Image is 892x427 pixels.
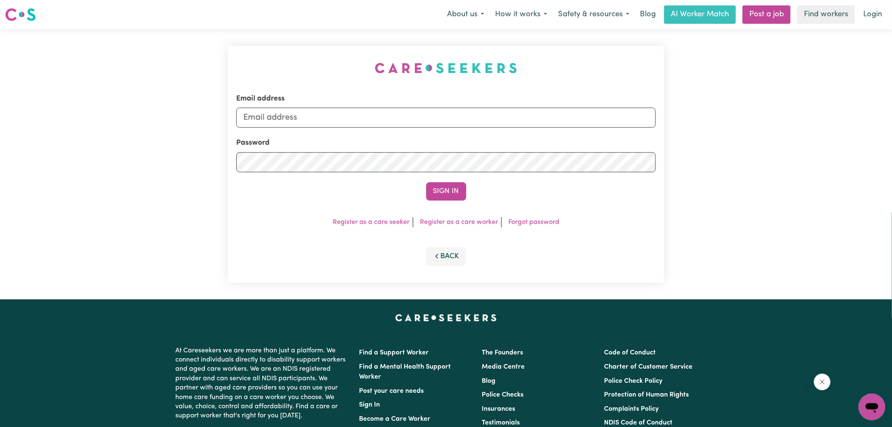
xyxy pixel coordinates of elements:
[236,138,270,148] label: Password
[797,5,855,24] a: Find workers
[426,182,466,201] button: Sign In
[604,419,672,426] a: NDIS Code of Conduct
[814,374,831,390] iframe: Close message
[858,5,887,24] a: Login
[743,5,791,24] a: Post a job
[426,247,466,266] button: Back
[176,343,349,424] p: At Careseekers we are more than just a platform. We connect individuals directly to disability su...
[482,378,495,384] a: Blog
[236,93,285,104] label: Email address
[420,219,498,226] a: Register as a care worker
[604,392,689,398] a: Protection of Human Rights
[490,6,553,23] button: How it works
[635,5,661,24] a: Blog
[5,7,36,22] img: Careseekers logo
[5,5,36,24] a: Careseekers logo
[482,406,515,412] a: Insurances
[442,6,490,23] button: About us
[395,314,497,321] a: Careseekers home page
[359,349,429,356] a: Find a Support Worker
[508,219,559,226] a: Forgot password
[664,5,736,24] a: AI Worker Match
[553,6,635,23] button: Safety & resources
[359,402,380,408] a: Sign In
[359,388,424,394] a: Post your care needs
[604,364,692,370] a: Charter of Customer Service
[359,364,451,380] a: Find a Mental Health Support Worker
[604,378,662,384] a: Police Check Policy
[5,6,51,13] span: Need any help?
[482,364,525,370] a: Media Centre
[604,349,656,356] a: Code of Conduct
[859,394,885,420] iframe: Button to launch messaging window
[482,419,520,426] a: Testimonials
[482,349,523,356] a: The Founders
[333,219,409,226] a: Register as a care seeker
[359,416,431,422] a: Become a Care Worker
[236,108,656,128] input: Email address
[604,406,659,412] a: Complaints Policy
[482,392,523,398] a: Police Checks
